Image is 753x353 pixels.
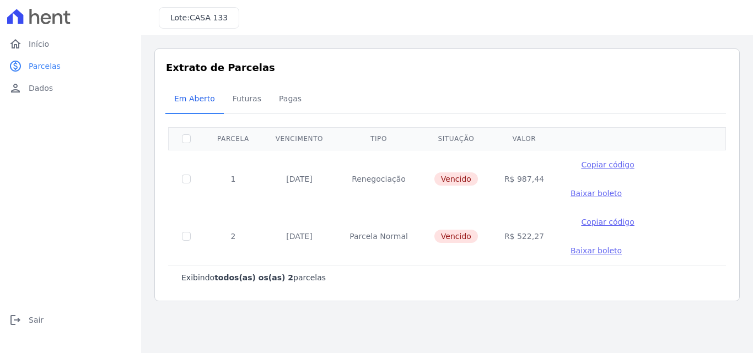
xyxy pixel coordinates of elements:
[491,127,557,150] th: Valor
[204,127,262,150] th: Parcela
[165,85,224,114] a: Em Aberto
[214,273,293,282] b: todos(as) os(as) 2
[204,208,262,265] td: 2
[571,245,622,256] a: Baixar boleto
[29,61,61,72] span: Parcelas
[262,150,336,208] td: [DATE]
[9,59,22,73] i: paid
[571,159,645,170] button: Copiar código
[226,88,268,110] span: Futuras
[4,55,137,77] a: paidParcelas
[4,77,137,99] a: personDados
[434,230,478,243] span: Vencido
[168,88,222,110] span: Em Aberto
[224,85,270,114] a: Futuras
[204,150,262,208] td: 1
[491,208,557,265] td: R$ 522,27
[29,314,44,325] span: Sair
[262,127,336,150] th: Vencimento
[336,150,421,208] td: Renegociação
[29,39,49,50] span: Início
[262,208,336,265] td: [DATE]
[190,13,228,22] span: CASA 133
[4,309,137,331] a: logoutSair
[9,82,22,95] i: person
[491,150,557,208] td: R$ 987,44
[9,313,22,327] i: logout
[166,60,728,75] h3: Extrato de Parcelas
[336,208,421,265] td: Parcela Normal
[571,188,622,199] a: Baixar boleto
[434,172,478,186] span: Vencido
[581,218,634,226] span: Copiar código
[170,12,228,24] h3: Lote:
[421,127,491,150] th: Situação
[29,83,53,94] span: Dados
[272,88,308,110] span: Pagas
[571,216,645,227] button: Copiar código
[270,85,310,114] a: Pagas
[571,246,622,255] span: Baixar boleto
[4,33,137,55] a: homeInício
[581,160,634,169] span: Copiar código
[181,272,326,283] p: Exibindo parcelas
[336,127,421,150] th: Tipo
[9,37,22,51] i: home
[571,189,622,198] span: Baixar boleto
